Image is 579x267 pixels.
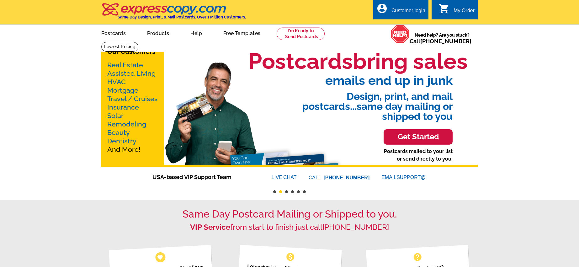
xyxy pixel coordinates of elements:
[101,8,246,19] a: Same Day Design, Print, & Mail Postcards. Over 1 Million Customers.
[107,137,136,145] a: Dentistry
[101,223,478,232] h2: from start to finish just call
[118,15,246,19] h4: Same Day Design, Print, & Mail Postcards. Over 1 Million Customers.
[438,3,450,14] i: shopping_cart
[410,32,475,44] span: Need help? Are you stuck?
[101,208,478,220] h1: Same Day Postcard Mailing or Shipped to you.
[107,103,139,111] a: Insurance
[272,175,297,180] a: LIVECHAT
[107,61,158,154] p: And More!
[152,173,253,181] span: USA-based VIP Support Team
[391,132,445,141] h3: Get Started
[285,252,295,262] span: monetization_on
[384,121,453,148] a: Get Started
[420,38,471,44] a: [PHONE_NUMBER]
[285,190,288,193] button: 3 of 6
[137,25,179,40] a: Products
[410,38,471,44] span: Call
[190,223,230,232] strong: VIP Service
[107,112,124,120] a: Solar
[272,174,284,181] font: LIVE
[248,48,468,74] h1: Postcards bring sales
[438,7,475,15] a: shopping_cart My Order
[157,254,163,260] span: favorite
[107,86,138,94] a: Mortgage
[107,78,126,86] a: HVAC
[107,129,130,136] a: Beauty
[91,25,136,40] a: Postcards
[376,3,388,14] i: account_circle
[303,190,306,193] button: 6 of 6
[396,174,427,181] font: SUPPORT@
[381,175,427,180] a: EMAILSUPPORT@
[384,148,453,163] p: Postcards mailed to your list or send directly to you.
[297,190,300,193] button: 5 of 6
[322,223,389,232] a: [PHONE_NUMBER]
[391,8,425,17] div: Customer login
[376,7,425,15] a: account_circle Customer login
[291,190,294,193] button: 4 of 6
[233,87,453,121] span: Design, print, and mail postcards...same day mailing or shipped to you
[273,190,276,193] button: 1 of 6
[391,25,410,43] img: help
[107,61,143,69] a: Real Estate
[107,69,156,77] a: Assisted Living
[324,175,370,180] a: [PHONE_NUMBER]
[454,8,475,17] div: My Order
[309,174,322,182] font: CALL
[213,25,270,40] a: Free Templates
[233,74,453,87] span: emails end up in junk
[107,120,146,128] a: Remodeling
[180,25,212,40] a: Help
[412,252,422,262] span: help
[279,190,282,193] button: 2 of 6
[107,95,158,103] a: Travel / Cruises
